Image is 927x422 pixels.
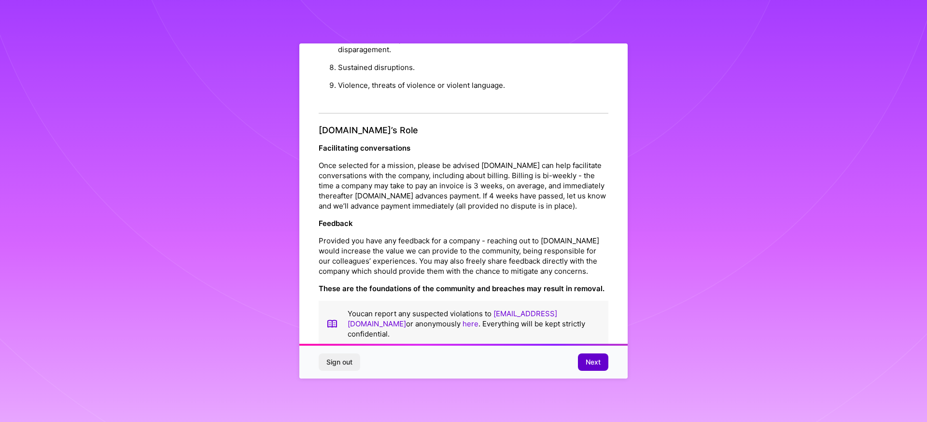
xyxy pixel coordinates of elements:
[319,160,608,211] p: Once selected for a mission, please be advised [DOMAIN_NAME] can help facilitate conversations wi...
[338,58,608,76] li: Sustained disruptions.
[578,353,608,371] button: Next
[319,143,410,153] strong: Facilitating conversations
[319,236,608,276] p: Provided you have any feedback for a company - reaching out to [DOMAIN_NAME] would increase the v...
[338,30,608,58] li: Not understanding the differences between constructive criticism and disparagement.
[319,125,608,136] h4: [DOMAIN_NAME]’s Role
[319,284,604,293] strong: These are the foundations of the community and breaches may result in removal.
[586,357,601,367] span: Next
[326,357,352,367] span: Sign out
[348,309,557,328] a: [EMAIL_ADDRESS][DOMAIN_NAME]
[348,309,601,339] p: You can report any suspected violations to or anonymously . Everything will be kept strictly conf...
[319,219,353,228] strong: Feedback
[326,309,338,339] img: book icon
[319,353,360,371] button: Sign out
[463,319,478,328] a: here
[338,76,608,94] li: Violence, threats of violence or violent language.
